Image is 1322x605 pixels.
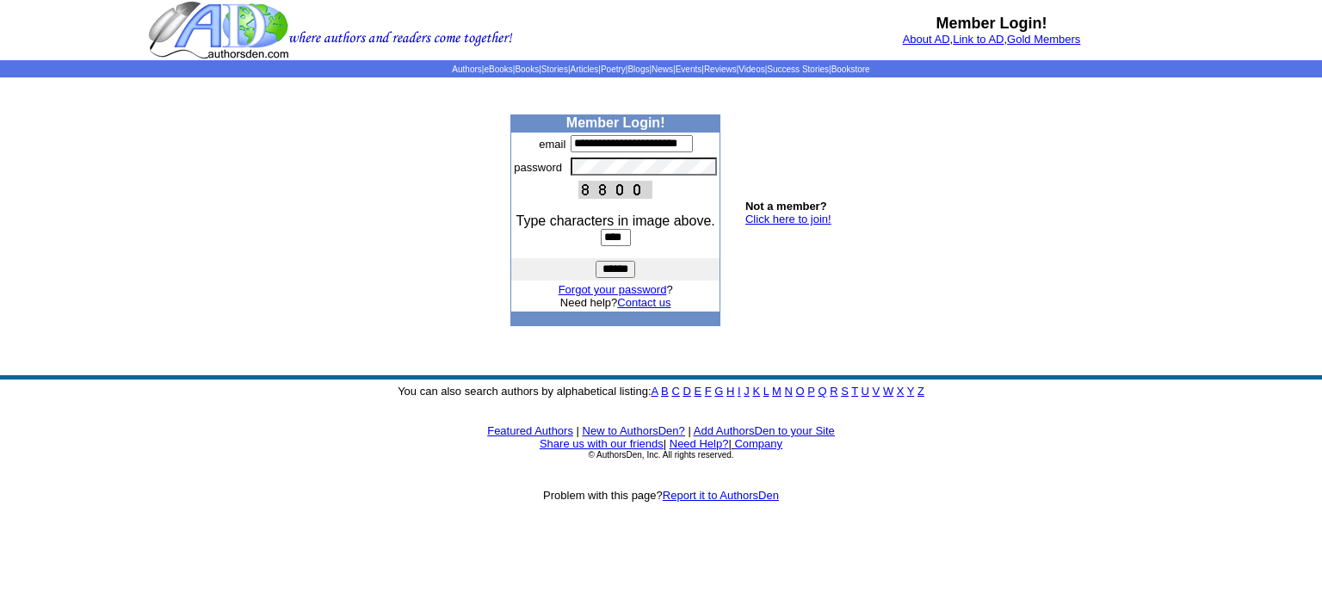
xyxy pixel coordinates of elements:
a: X [897,385,905,398]
a: L [763,385,769,398]
a: Z [917,385,924,398]
a: W [883,385,893,398]
a: J [744,385,750,398]
a: C [671,385,679,398]
a: Featured Authors [487,424,573,437]
a: New to AuthorsDen? [583,424,685,437]
a: P [807,385,814,398]
a: Company [734,437,782,450]
font: , , [903,33,1081,46]
b: Not a member? [745,200,827,213]
a: Q [818,385,826,398]
a: eBooks [484,65,512,74]
a: Link to AD [953,33,1004,46]
a: U [862,385,869,398]
font: Problem with this page? [543,489,779,502]
a: Books [515,65,539,74]
img: This Is CAPTCHA Image [578,181,652,199]
a: Gold Members [1007,33,1080,46]
a: Add AuthorsDen to your Site [694,424,835,437]
a: T [851,385,858,398]
font: password [514,161,562,174]
a: D [683,385,690,398]
font: Need help? [560,296,671,309]
a: Report it to AuthorsDen [663,489,779,502]
a: N [785,385,793,398]
a: Success Stories [767,65,829,74]
font: © AuthorsDen, Inc. All rights reserved. [588,450,733,460]
a: R [830,385,837,398]
a: F [705,385,712,398]
a: K [752,385,760,398]
font: ? [559,283,673,296]
font: You can also search authors by alphabetical listing: [398,385,924,398]
a: S [841,385,849,398]
a: Forgot your password [559,283,667,296]
b: Member Login! [566,115,665,130]
a: Click here to join! [745,213,831,225]
a: G [714,385,723,398]
a: E [694,385,701,398]
a: M [772,385,781,398]
a: News [652,65,673,74]
font: | [577,424,579,437]
a: About AD [903,33,950,46]
a: V [873,385,880,398]
a: Authors [452,65,481,74]
a: Bookstore [831,65,870,74]
a: I [738,385,741,398]
b: Member Login! [936,15,1047,32]
a: Reviews [704,65,737,74]
font: email [539,138,565,151]
a: Contact us [617,296,670,309]
a: H [726,385,734,398]
font: | [688,424,690,437]
span: | | | | | | | | | | | | [452,65,869,74]
a: Need Help? [670,437,729,450]
a: Videos [738,65,764,74]
a: Poetry [601,65,626,74]
a: O [796,385,805,398]
font: | [728,437,782,450]
a: Share us with our friends [540,437,664,450]
a: Stories [541,65,568,74]
font: Type characters in image above. [516,213,715,228]
a: Articles [571,65,599,74]
a: A [652,385,658,398]
a: B [661,385,669,398]
a: Y [907,385,914,398]
a: Events [676,65,702,74]
font: | [664,437,666,450]
a: Blogs [627,65,649,74]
